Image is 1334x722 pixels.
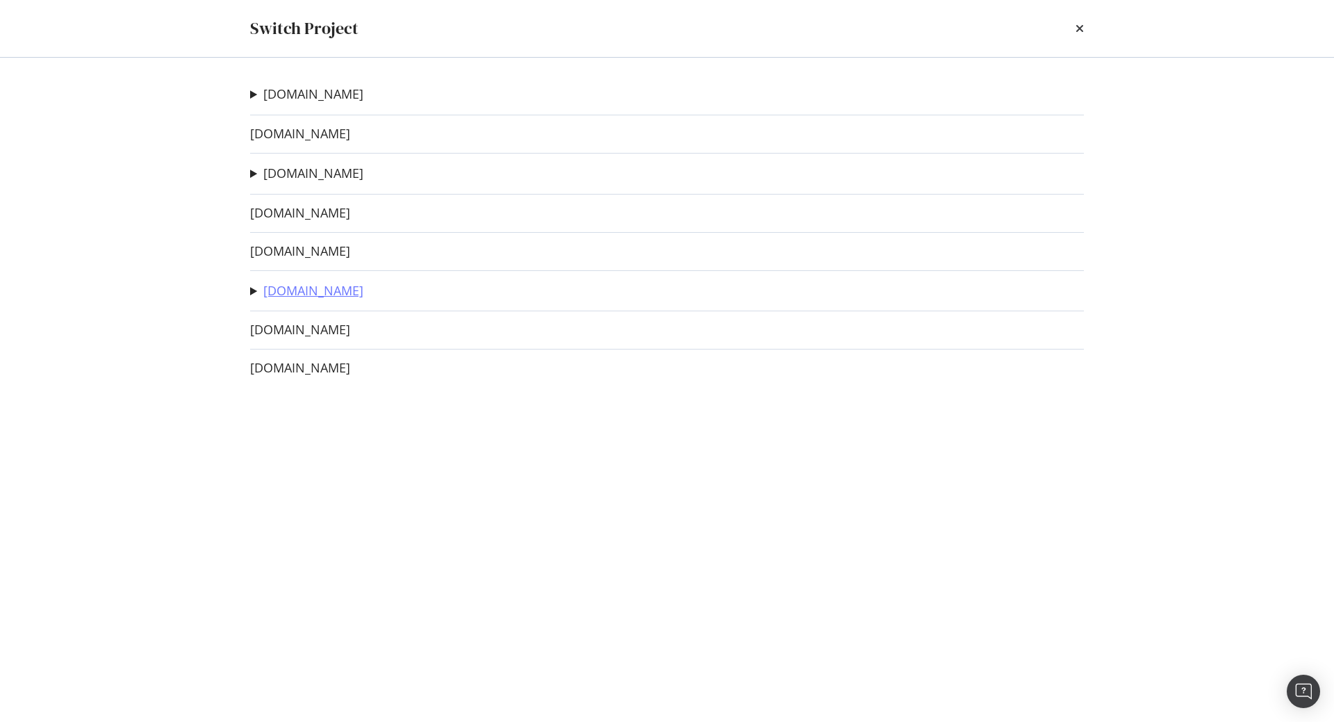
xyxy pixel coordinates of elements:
[250,126,350,141] a: [DOMAIN_NAME]
[250,165,363,183] summary: [DOMAIN_NAME]
[250,282,363,300] summary: [DOMAIN_NAME]
[263,166,363,181] a: [DOMAIN_NAME]
[250,361,350,375] a: [DOMAIN_NAME]
[250,17,359,40] div: Switch Project
[1076,17,1084,40] div: times
[250,206,350,220] a: [DOMAIN_NAME]
[250,85,363,104] summary: [DOMAIN_NAME]
[250,244,350,259] a: [DOMAIN_NAME]
[263,284,363,298] a: [DOMAIN_NAME]
[263,87,363,101] a: [DOMAIN_NAME]
[1287,675,1320,708] div: Open Intercom Messenger
[250,322,350,337] a: [DOMAIN_NAME]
